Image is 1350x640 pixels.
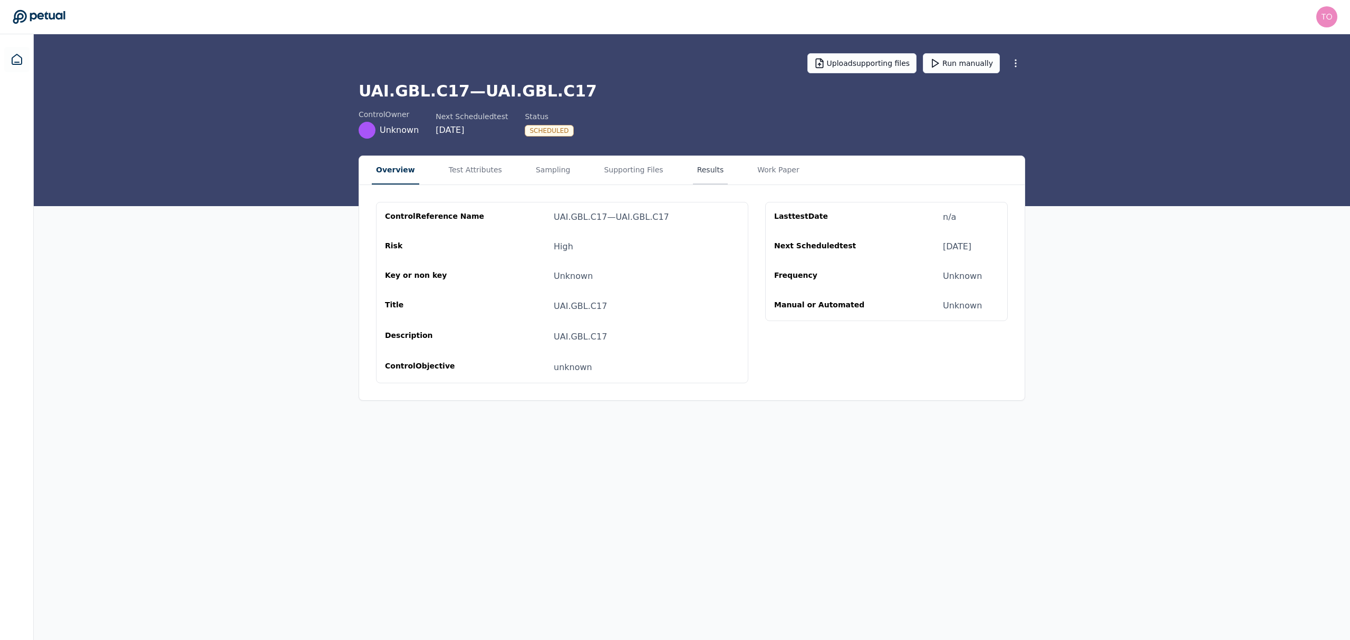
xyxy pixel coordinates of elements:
[436,111,508,122] div: Next Scheduled test
[525,125,573,137] div: Scheduled
[774,211,875,224] div: Last test Date
[923,53,1000,73] button: Run manually
[554,301,607,311] span: UAI.GBL.C17
[4,47,30,72] a: Dashboard
[1316,6,1337,27] img: tony.bolasna@amd.com
[359,82,1025,101] h1: UAI.GBL.C17 — UAI.GBL.C17
[385,330,486,344] div: Description
[372,156,419,185] button: Overview
[600,156,667,185] button: Supporting Files
[807,53,917,73] button: Uploadsupporting files
[693,156,728,185] button: Results
[385,240,486,253] div: Risk
[525,111,573,122] div: Status
[385,299,486,313] div: Title
[385,270,486,283] div: Key or non key
[532,156,575,185] button: Sampling
[774,240,875,253] div: Next Scheduled test
[445,156,506,185] button: Test Attributes
[554,361,739,374] div: unknown
[13,9,65,24] a: Go to Dashboard
[554,330,739,344] div: UAI.GBL.C17
[1006,54,1025,73] button: More Options
[554,240,573,253] div: High
[943,299,982,312] div: Unknown
[380,124,419,137] span: Unknown
[554,211,669,224] div: UAI.GBL.C17 — UAI.GBL.C17
[385,361,486,374] div: control Objective
[943,240,971,253] div: [DATE]
[774,299,875,312] div: Manual or Automated
[359,109,419,120] div: control Owner
[943,211,956,224] div: n/a
[554,270,593,283] div: Unknown
[943,270,982,283] div: Unknown
[774,270,875,283] div: Frequency
[385,211,486,224] div: control Reference Name
[753,156,804,185] button: Work Paper
[436,124,508,137] div: [DATE]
